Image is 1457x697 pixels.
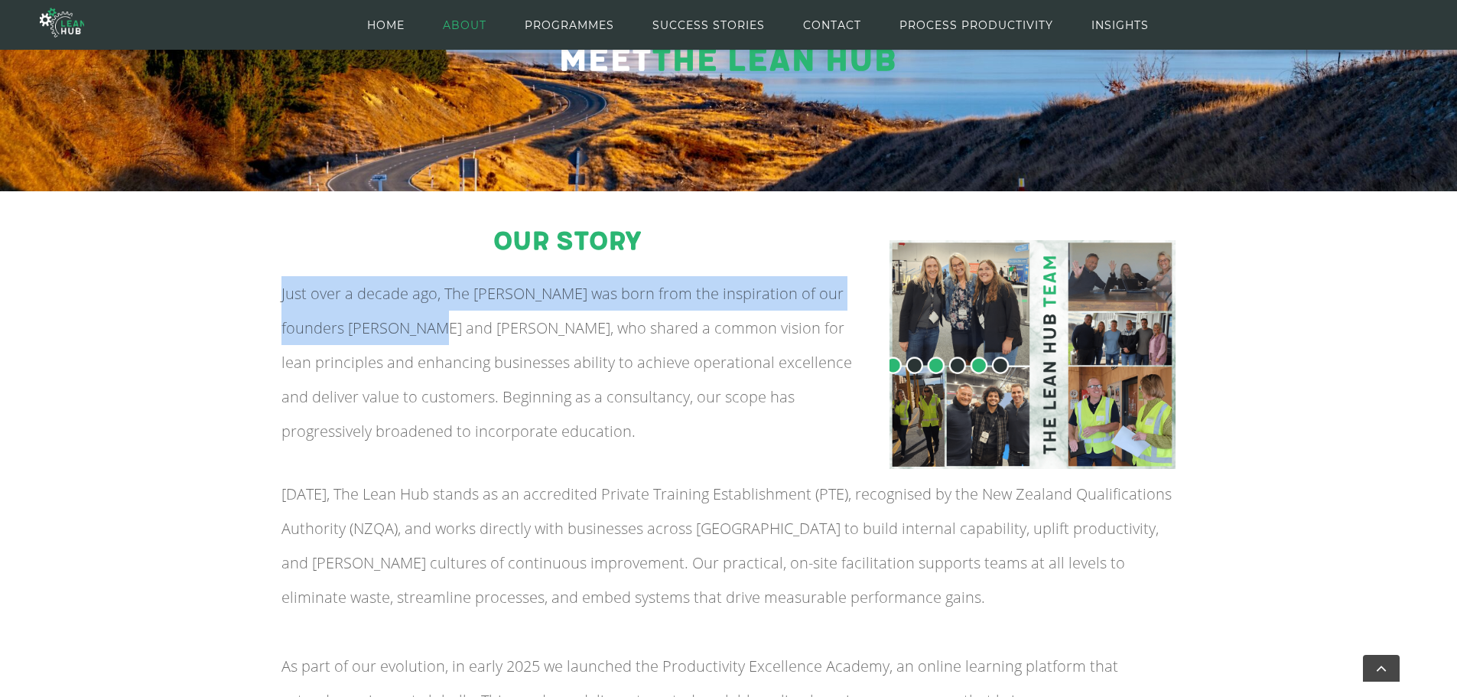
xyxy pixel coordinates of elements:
span: Meet [558,41,652,80]
span: [DATE], The Lean Hub stands as an accredited Private Training Establishment (PTE), recognised by ... [281,484,1172,607]
img: The Lean Hub Team vs 2 [889,240,1176,469]
img: The Lean Hub | Optimising productivity with Lean Logo [40,2,84,44]
span: our story [493,226,641,257]
span: The Lean Hub [652,41,896,80]
span: Just over a decade ago, The [PERSON_NAME] was born from the inspiration of our founders [PERSON_N... [281,283,852,441]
